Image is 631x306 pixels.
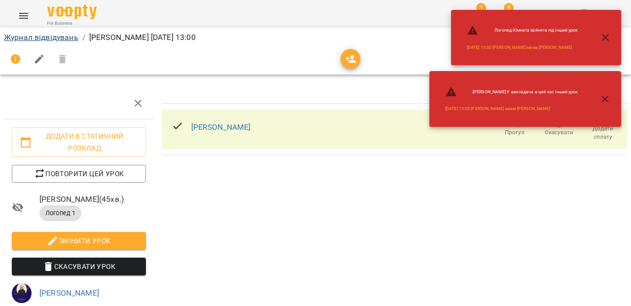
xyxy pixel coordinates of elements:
p: [PERSON_NAME] [DATE] 13:00 [89,32,196,43]
button: Скасувати Урок [12,258,146,275]
li: [PERSON_NAME] : У викладача в цей час інший урок [437,82,586,102]
a: [PERSON_NAME] [191,122,251,132]
span: [PERSON_NAME] ( 45 хв. ) [39,193,146,205]
li: / [82,32,85,43]
button: Змінити урок [12,232,146,250]
span: 1 [476,3,486,13]
span: Прогул [505,128,525,137]
span: For Business [47,20,97,27]
nav: breadcrumb [4,32,627,43]
img: 8ce1b0d2bfd1d6dab678de8cba849d59.jpeg [12,283,32,303]
a: [DATE] 13:00 [PERSON_NAME] мама [PERSON_NAME] [445,106,550,112]
span: Додати сплату [587,124,619,141]
a: [PERSON_NAME] [39,288,99,298]
button: Повторити цей урок [12,165,146,183]
span: Додати в статичний розклад [20,130,138,154]
a: [DATE] 13:00 [PERSON_NAME] мама [PERSON_NAME] [467,44,572,51]
span: Скасувати Урок [20,261,138,272]
li: Логопед : Кімната зайнята під інший урок [459,21,586,40]
span: Повторити цей урок [20,168,138,180]
span: 5 [504,3,514,13]
span: Змінити урок [20,235,138,247]
a: Журнал відвідувань [4,33,78,42]
button: Додати в статичний розклад [12,127,146,157]
span: Логопед 1 [39,209,81,218]
span: Скасувати [545,128,573,137]
img: Voopty Logo [47,5,97,19]
button: Menu [12,4,35,28]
